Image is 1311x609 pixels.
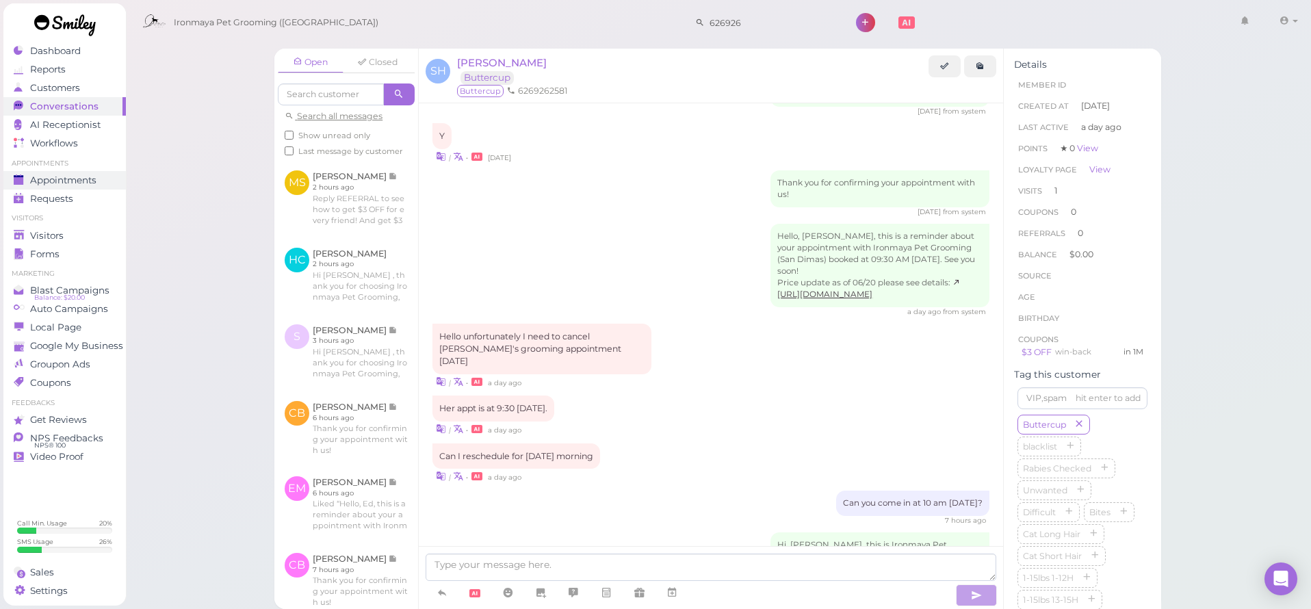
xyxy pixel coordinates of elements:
span: Created At [1018,101,1069,111]
a: Local Page [3,318,126,337]
a: Google My Business [3,337,126,355]
span: 08/18/2025 04:59pm [488,378,521,387]
a: Reports [3,60,126,79]
span: Show unread only [298,131,370,140]
div: SMS Usage [17,537,53,546]
a: Coupons [3,374,126,392]
a: Visitors [3,226,126,245]
span: Get Reviews [30,414,87,426]
span: Customers [30,82,80,94]
span: Google My Business [30,340,123,352]
span: Local Page [30,322,81,333]
span: Unwanted [1020,485,1070,495]
div: Call Min. Usage [17,519,67,528]
span: Last Active [1018,122,1069,132]
span: age [1018,292,1035,302]
span: $0.00 [1069,249,1093,259]
div: 26 % [99,537,112,546]
i: | [449,473,451,482]
a: Get Reviews [3,411,126,429]
span: 08/18/2025 10:12am [907,307,943,316]
span: Appointments [30,174,96,186]
div: Can I reschedule for [DATE] morning [432,443,600,469]
a: Settings [3,582,126,600]
div: Can you come in at 10 am [DATE]? [836,491,989,516]
a: Auto Campaigns [3,300,126,318]
div: Thank you for confirming your appointment with us! [770,170,989,207]
div: Hello unfortunately I need to cancel [PERSON_NAME]'s grooming appointment [DATE] [432,324,651,374]
a: Appointments [3,171,126,190]
span: Rabies Checked [1020,463,1094,474]
span: [PERSON_NAME] [457,56,547,69]
a: Video Proof [3,448,126,466]
a: Requests [3,190,126,208]
span: Buttercup [1020,419,1069,430]
span: Visits [1018,186,1042,196]
a: Workflows [3,134,126,153]
span: blacklist [1020,441,1060,452]
div: Expires at2025-09-14 11:59pm [1124,346,1143,359]
span: 08/16/2025 10:57am [488,153,511,162]
span: NPS® 100 [34,440,66,451]
span: Birthday [1018,313,1059,323]
span: 08/16/2025 10:57am [918,207,943,216]
span: from system [943,307,986,316]
span: Coupons [30,377,71,389]
li: 6269262581 [504,85,571,97]
span: Requests [30,193,73,205]
i: | [449,426,451,435]
div: Hi, [PERSON_NAME], this is Ironmaya Pet Grooming ([GEOGRAPHIC_DATA]). Your appointment booked at ... [770,532,989,593]
a: [PERSON_NAME] Buttercup [457,56,547,83]
a: Blast Campaigns Balance: $20.00 [3,281,126,300]
a: Dashboard [3,42,126,60]
span: Buttercup [457,85,504,97]
span: Blast Campaigns [30,285,109,296]
input: VIP,spam [1017,387,1147,409]
span: Auto Campaigns [30,303,108,315]
li: Visitors [3,213,126,223]
span: Forms [30,248,60,260]
li: 0 [1014,222,1151,244]
span: AI Receptionist [30,119,101,131]
li: Appointments [3,159,126,168]
li: Feedbacks [3,398,126,408]
div: Y [432,123,452,149]
a: AI Receptionist [3,116,126,134]
span: 1-15lbs 1-12H [1020,573,1076,583]
span: Settings [30,585,68,597]
span: Video Proof [30,451,83,463]
li: 1 [1014,180,1151,202]
a: Search all messages [285,111,382,121]
a: Buttercup [460,71,514,84]
a: Closed [345,52,411,73]
span: Points [1018,144,1048,153]
span: Referrals [1018,229,1065,238]
a: Conversations [3,97,126,116]
div: • [432,149,989,164]
span: ★ 0 [1060,143,1098,153]
input: Search customer [278,83,384,105]
span: Bites [1087,507,1113,517]
span: 08/18/2025 05:07pm [488,473,521,482]
span: Cat Long Hair [1020,529,1083,539]
span: from system [943,207,986,216]
a: Forms [3,245,126,263]
span: from system [943,107,986,116]
span: Reports [30,64,66,75]
i: | [449,153,451,162]
a: Groupon Ads [3,355,126,374]
span: Cat Short Hair [1020,551,1085,561]
span: Workflows [30,138,78,149]
span: Source [1018,271,1052,281]
a: Open [278,52,343,73]
i: | [449,378,451,387]
span: Conversations [30,101,99,112]
span: SH [426,59,450,83]
span: Balance [1018,250,1059,259]
span: Coupons [1018,207,1059,217]
span: Coupons [1018,335,1059,344]
span: Difficult [1020,507,1059,517]
span: NPS Feedbacks [30,432,103,444]
span: Dashboard [30,45,81,57]
div: • [432,374,989,389]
